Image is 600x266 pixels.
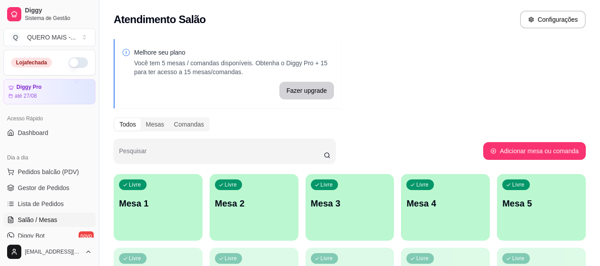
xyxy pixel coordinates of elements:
[119,150,324,159] input: Pesquisar
[18,167,79,176] span: Pedidos balcão (PDV)
[4,79,95,104] a: Diggy Proaté 27/08
[16,84,42,91] article: Diggy Pro
[119,197,197,210] p: Mesa 1
[4,28,95,46] button: Select a team
[311,197,389,210] p: Mesa 3
[68,57,88,68] button: Alterar Status
[520,11,586,28] button: Configurações
[4,165,95,179] button: Pedidos balcão (PDV)
[25,248,81,255] span: [EMAIL_ADDRESS][DOMAIN_NAME]
[279,82,334,99] button: Fazer upgrade
[416,255,429,262] p: Livre
[114,12,206,27] h2: Atendimento Salão
[134,59,334,76] p: Você tem 5 mesas / comandas disponíveis. Obtenha o Diggy Pro + 15 para ter acesso a 15 mesas/coma...
[512,181,525,188] p: Livre
[27,33,76,42] div: QUERO MAIS - ...
[134,48,334,57] p: Melhore seu plano
[169,118,209,131] div: Comandas
[225,181,237,188] p: Livre
[25,15,92,22] span: Sistema de Gestão
[210,174,298,241] button: LivreMesa 2
[4,111,95,126] div: Acesso Rápido
[215,197,293,210] p: Mesa 2
[4,241,95,262] button: [EMAIL_ADDRESS][DOMAIN_NAME]
[4,151,95,165] div: Dia a dia
[483,142,586,160] button: Adicionar mesa ou comanda
[18,183,69,192] span: Gestor de Pedidos
[15,92,37,99] article: até 27/08
[129,181,141,188] p: Livre
[4,4,95,25] a: DiggySistema de Gestão
[4,181,95,195] a: Gestor de Pedidos
[11,33,20,42] span: Q
[306,174,394,241] button: LivreMesa 3
[18,215,57,224] span: Salão / Mesas
[114,174,203,241] button: LivreMesa 1
[502,197,580,210] p: Mesa 5
[4,213,95,227] a: Salão / Mesas
[225,255,237,262] p: Livre
[11,58,52,67] div: Loja fechada
[141,118,169,131] div: Mesas
[321,181,333,188] p: Livre
[115,118,141,131] div: Todos
[4,229,95,243] a: Diggy Botnovo
[512,255,525,262] p: Livre
[4,197,95,211] a: Lista de Pedidos
[18,231,45,240] span: Diggy Bot
[4,126,95,140] a: Dashboard
[497,174,586,241] button: LivreMesa 5
[25,7,92,15] span: Diggy
[18,128,48,137] span: Dashboard
[416,181,429,188] p: Livre
[321,255,333,262] p: Livre
[401,174,490,241] button: LivreMesa 4
[129,255,141,262] p: Livre
[18,199,64,208] span: Lista de Pedidos
[406,197,485,210] p: Mesa 4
